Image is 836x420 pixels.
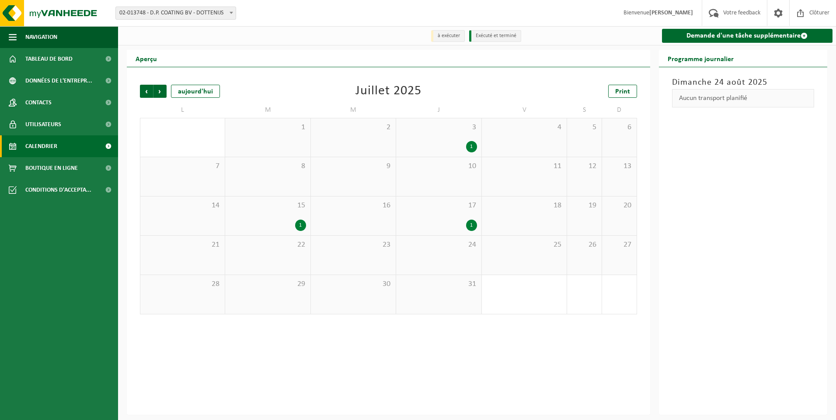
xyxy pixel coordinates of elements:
span: 21 [145,240,220,250]
td: L [140,102,225,118]
strong: [PERSON_NAME] [649,10,693,16]
span: 18 [486,201,562,210]
td: S [567,102,602,118]
span: Navigation [25,26,57,48]
span: 1 [230,123,306,132]
a: Print [608,85,637,98]
div: 1 [466,141,477,152]
span: 31 [401,279,477,289]
span: Données de l'entrepr... [25,70,92,92]
span: 23 [315,240,391,250]
span: 19 [571,201,597,210]
span: 7 [145,162,220,171]
span: 24 [401,240,477,250]
span: Boutique en ligne [25,157,78,179]
span: Précédent [140,85,153,98]
span: Tableau de bord [25,48,73,70]
div: Juillet 2025 [355,85,421,98]
span: 5 [571,123,597,132]
li: Exécuté et terminé [469,30,521,42]
span: 15 [230,201,306,210]
span: 13 [606,162,632,171]
span: 30 [315,279,391,289]
span: 16 [315,201,391,210]
a: Demande d'une tâche supplémentaire [662,29,833,43]
div: 1 [466,220,477,231]
span: 20 [606,201,632,210]
td: M [311,102,396,118]
h2: Aperçu [127,50,166,67]
span: 02-013748 - D.P. COATING BV - DOTTENIJS [116,7,236,19]
span: 26 [571,240,597,250]
span: 12 [571,162,597,171]
span: Calendrier [25,135,57,157]
span: 28 [145,279,220,289]
li: à exécuter [431,30,465,42]
span: Utilisateurs [25,114,61,135]
span: 9 [315,162,391,171]
span: 2 [315,123,391,132]
span: 17 [401,201,477,210]
span: 8 [230,162,306,171]
td: J [396,102,481,118]
span: 22 [230,240,306,250]
span: 6 [606,123,632,132]
span: Conditions d'accepta... [25,179,91,201]
span: Suivant [153,85,167,98]
span: 02-013748 - D.P. COATING BV - DOTTENIJS [115,7,236,20]
span: 4 [486,123,562,132]
span: 29 [230,279,306,289]
h3: Dimanche 24 août 2025 [672,76,815,89]
span: 14 [145,201,220,210]
td: V [482,102,567,118]
td: M [225,102,310,118]
td: D [602,102,637,118]
span: 11 [486,162,562,171]
div: aujourd'hui [171,85,220,98]
div: Aucun transport planifié [672,89,815,107]
span: Print [615,88,630,95]
div: 1 [295,220,306,231]
span: 25 [486,240,562,250]
span: 3 [401,123,477,132]
span: 27 [606,240,632,250]
h2: Programme journalier [659,50,742,67]
span: 10 [401,162,477,171]
span: Contacts [25,92,52,114]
